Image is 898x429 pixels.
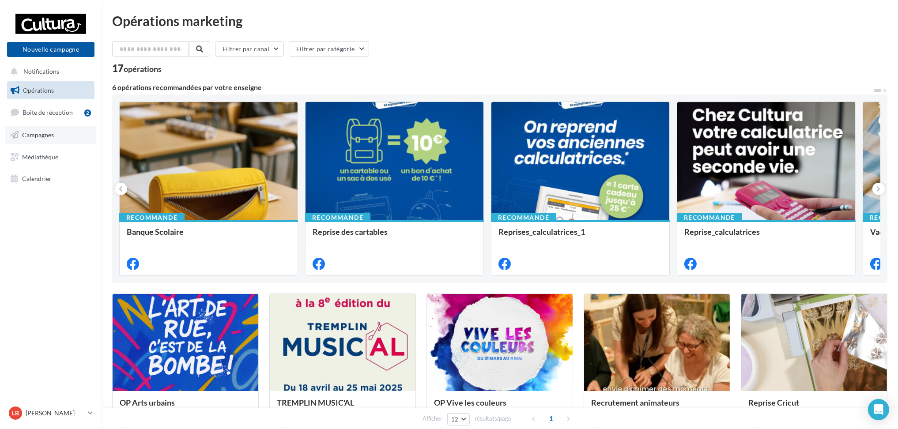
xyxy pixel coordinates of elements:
[5,81,96,100] a: Opérations
[498,227,662,245] div: Reprises_calculatrices_1
[748,398,880,416] div: Reprise Cricut
[23,68,59,75] span: Notifications
[277,398,408,416] div: TREMPLIN MUSIC'AL
[5,103,96,122] a: Boîte de réception2
[447,413,470,425] button: 12
[305,213,370,222] div: Recommandé
[215,41,284,56] button: Filtrer par canal
[451,416,459,423] span: 12
[23,109,73,116] span: Boîte de réception
[12,409,19,418] span: LB
[26,409,84,418] p: [PERSON_NAME]
[289,41,369,56] button: Filtrer par catégorie
[434,398,566,416] div: OP Vive les couleurs
[84,109,91,117] div: 2
[22,131,54,139] span: Campagnes
[119,213,185,222] div: Recommandé
[112,84,873,91] div: 6 opérations recommandées par votre enseigne
[22,175,52,182] span: Calendrier
[7,42,94,57] button: Nouvelle campagne
[5,148,96,166] a: Médiathèque
[5,169,96,188] a: Calendrier
[5,126,96,144] a: Campagnes
[23,87,54,94] span: Opérations
[313,227,476,245] div: Reprise des cartables
[124,65,162,73] div: opérations
[591,398,723,416] div: Recrutement animateurs
[112,14,887,27] div: Opérations marketing
[7,405,94,421] a: LB [PERSON_NAME]
[112,64,162,73] div: 17
[22,153,58,160] span: Médiathèque
[475,414,511,423] span: résultats/page
[677,213,742,222] div: Recommandé
[544,411,558,425] span: 1
[127,227,291,245] div: Banque Scolaire
[868,399,889,420] div: Open Intercom Messenger
[423,414,442,423] span: Afficher
[120,398,251,416] div: OP Arts urbains
[491,213,556,222] div: Recommandé
[684,227,848,245] div: Reprise_calculatrices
